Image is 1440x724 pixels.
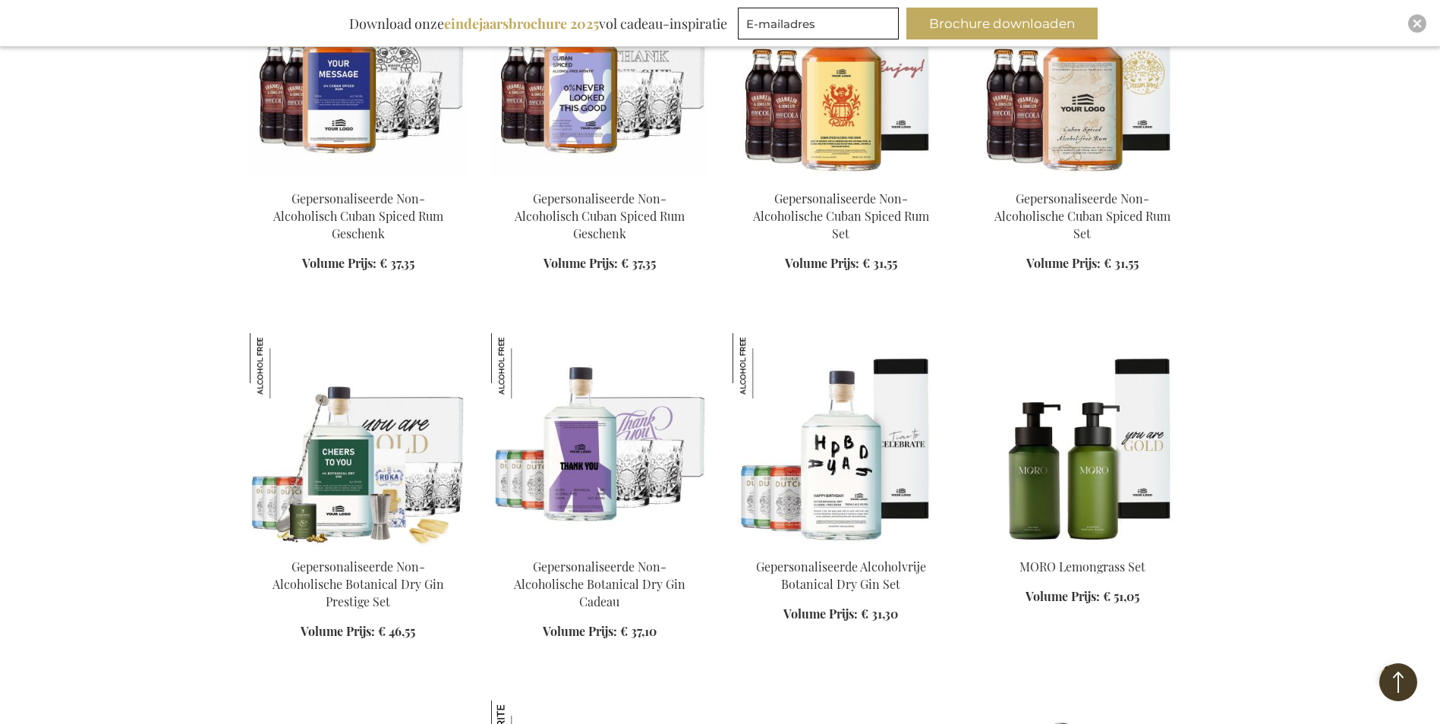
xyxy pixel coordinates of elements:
span: € 37,35 [380,255,414,271]
form: marketing offers and promotions [738,8,903,44]
div: Close [1408,14,1426,33]
a: Personalised Non-Alcoholic Botanical Dry Gin Prestige Set Gepersonaliseerde Non-Alcoholische Bota... [250,540,467,554]
img: Gepersonaliseerde Non-Alcoholische Botanical Dry Gin Cadeau [491,333,556,398]
a: MORO Lemongrass Set [1019,559,1145,574]
img: Personalised Non-Alcoholic Botanical Dry Gin Gift [491,333,708,546]
span: € 37,35 [621,255,656,271]
img: Gepersonaliseerde Alcoholvrije Botanical Dry Gin Set [733,333,798,398]
a: Volume Prijs: € 51,05 [1026,588,1139,606]
a: Personalised Non-Alcoholic Botanical Dry Gin Gift Gepersonaliseerde Non-Alcoholische Botanical Dr... [491,540,708,554]
a: Volume Prijs: € 31,55 [785,255,897,272]
a: Volume Prijs: € 31,30 [783,606,898,623]
button: Brochure downloaden [906,8,1098,39]
a: Gepersonaliseerde Non-Alcoholisch Cuban Spiced Rum Geschenk [273,190,443,241]
span: € 31,30 [861,606,898,622]
a: Gepersonaliseerde Non-Alcoholische Botanical Dry Gin Cadeau [514,559,685,609]
b: eindejaarsbrochure 2025 [444,14,599,33]
a: Gepersonaliseerde Non-Alcoholische Cuban Spiced Rum Set [994,190,1171,241]
span: € 51,05 [1103,588,1139,604]
img: Personalised Non-Alcoholic Botanical Dry Gin Prestige Set [250,333,467,546]
a: Volume Prijs: € 46,55 [301,623,415,641]
a: Volume Prijs: € 37,35 [302,255,414,272]
a: Personalised Non-Alcoholic Cuban Spiced Rum Gift Gepersonaliseerde Non-Alcoholisch Cuban Spiced R... [250,172,467,186]
span: Volume Prijs: [783,606,858,622]
a: Volume Prijs: € 37,10 [543,623,657,641]
a: Personalised Non-Alcoholic Botanical Dry Gin Set Gepersonaliseerde Alcoholvrije Botanical Dry Gin... [733,540,950,554]
a: Personalised Non-Alcoholic Cuban Spiced Rum Gift Gepersonaliseerde Non-Alcoholisch Cuban Spiced R... [491,172,708,186]
img: Gepersonaliseerde Non-Alcoholische Botanical Dry Gin Prestige Set [250,333,315,398]
a: Volume Prijs: € 37,35 [544,255,656,272]
a: Gepersonaliseerde Non-Alcoholische Cuban Spiced Rum Set [753,190,929,241]
span: € 31,55 [1104,255,1139,271]
div: Download onze vol cadeau-inspiratie [342,8,734,39]
a: Personalised Non-Alcoholic Cuban Spiced Rum Set Gepersonaliseerde Non-Alcoholische Cuban Spiced R... [974,172,1191,186]
span: Volume Prijs: [302,255,377,271]
span: Volume Prijs: [543,623,617,639]
span: € 31,55 [862,255,897,271]
img: MORO Lemongrass Set [974,333,1191,546]
span: € 46,55 [378,623,415,639]
span: Volume Prijs: [785,255,859,271]
span: Volume Prijs: [1026,255,1101,271]
a: Gepersonaliseerde Non-Alcoholische Botanical Dry Gin Prestige Set [273,559,444,609]
a: Gepersonaliseerde Non-Alcoholisch Cuban Spiced Rum Geschenk [515,190,685,241]
span: € 37,10 [620,623,657,639]
span: Volume Prijs: [1026,588,1100,604]
a: Gepersonaliseerde Alcoholvrije Botanical Dry Gin Set [756,559,926,592]
img: Personalised Non-Alcoholic Botanical Dry Gin Set [733,333,950,546]
span: Volume Prijs: [544,255,618,271]
a: Personalised Non-Alcoholic Cuban Spiced Rum Set Gepersonaliseerde Non-Alcoholische Cuban Spiced R... [733,172,950,186]
img: Close [1413,19,1422,28]
a: MORO Lemongrass Set [974,540,1191,554]
input: E-mailadres [738,8,899,39]
span: Volume Prijs: [301,623,375,639]
a: Volume Prijs: € 31,55 [1026,255,1139,272]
